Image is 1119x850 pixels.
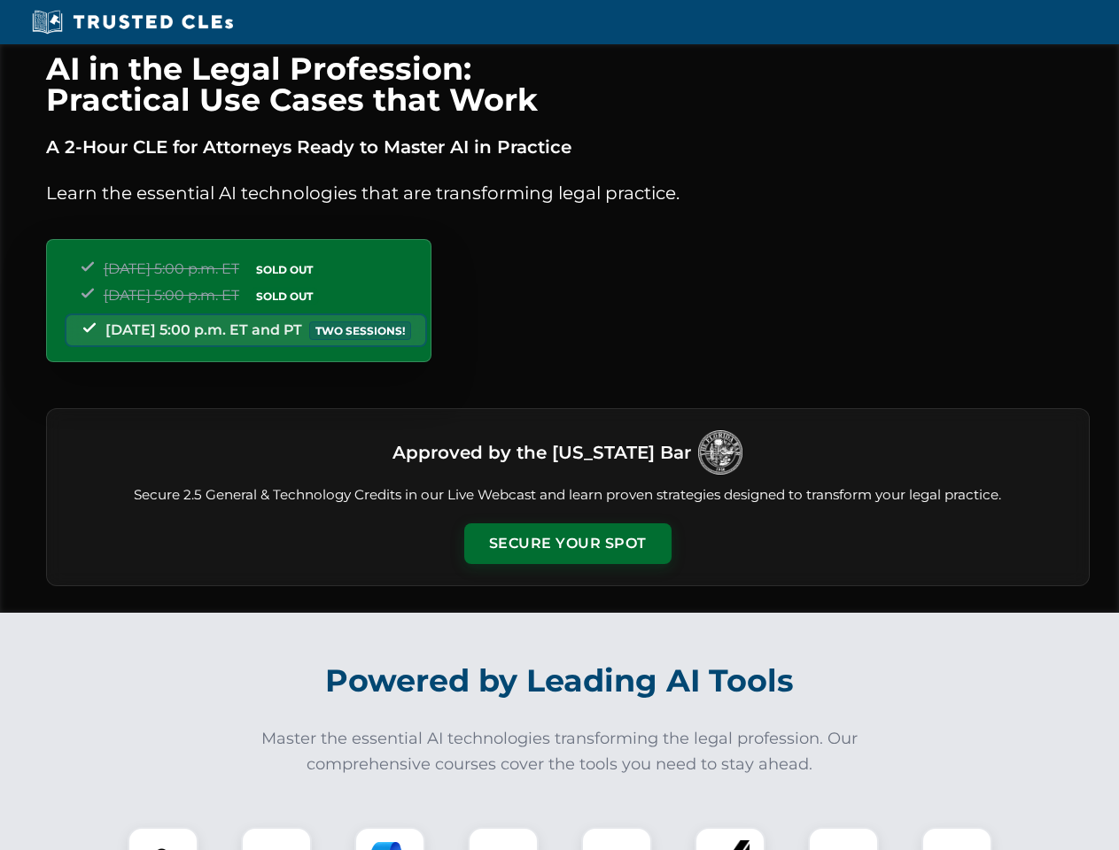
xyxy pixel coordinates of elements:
p: Secure 2.5 General & Technology Credits in our Live Webcast and learn proven strategies designed ... [68,485,1068,506]
p: Learn the essential AI technologies that are transforming legal practice. [46,179,1090,207]
h3: Approved by the [US_STATE] Bar [392,437,691,468]
h2: Powered by Leading AI Tools [69,650,1051,712]
img: Logo [698,430,742,475]
p: A 2-Hour CLE for Attorneys Ready to Master AI in Practice [46,133,1090,161]
span: SOLD OUT [250,287,319,305]
button: Secure Your Spot [464,523,672,564]
img: Trusted CLEs [27,9,238,35]
span: [DATE] 5:00 p.m. ET [104,260,239,277]
span: [DATE] 5:00 p.m. ET [104,287,239,304]
span: SOLD OUT [250,260,319,279]
h1: AI in the Legal Profession: Practical Use Cases that Work [46,53,1090,115]
p: Master the essential AI technologies transforming the legal profession. Our comprehensive courses... [250,726,870,777]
